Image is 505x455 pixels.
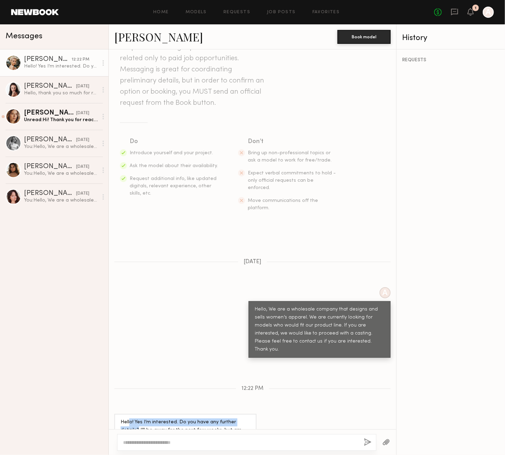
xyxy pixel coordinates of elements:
[76,164,89,170] div: [DATE]
[130,137,219,147] div: Do
[186,10,207,15] a: Models
[475,6,477,10] div: 1
[24,136,76,143] div: [PERSON_NAME]
[312,10,340,15] a: Favorites
[76,190,89,197] div: [DATE]
[120,42,266,109] header: Keep direct messages professional and related only to paid job opportunities. Messaging is great ...
[6,32,42,40] span: Messages
[24,110,76,117] div: [PERSON_NAME]
[402,58,499,63] div: REQUESTS
[24,56,72,63] div: [PERSON_NAME]
[242,386,263,392] span: 12:22 PM
[76,110,89,117] div: [DATE]
[24,117,98,123] div: Unread: Hi! Thank you for reaching out! I’d love the opportunity to work together so let me know ...
[267,10,296,15] a: Job Posts
[130,151,213,155] span: Introduce yourself and your project.
[337,33,391,39] a: Book model
[76,83,89,90] div: [DATE]
[24,83,76,90] div: [PERSON_NAME]
[24,143,98,150] div: You: Hello, We are a wholesale company that designs and sells women’s apparel. We are currently l...
[483,7,494,18] a: A
[153,10,169,15] a: Home
[223,10,250,15] a: Requests
[130,176,217,196] span: Request additional info, like updated digitals, relevant experience, other skills, etc.
[24,163,76,170] div: [PERSON_NAME]
[130,164,218,168] span: Ask the model about their availability.
[248,137,337,147] div: Don’t
[24,63,98,70] div: Hello! Yes I’m interested. Do you have any further details? I’ll be away for the next few weeks, ...
[121,418,250,442] div: Hello! Yes I’m interested. Do you have any further details? I’ll be away for the next few weeks, ...
[244,259,261,265] span: [DATE]
[24,197,98,204] div: You: Hello, We are a wholesale company that designs and sells women’s apparel. We are currently l...
[76,137,89,143] div: [DATE]
[337,30,391,44] button: Book model
[24,190,76,197] div: [PERSON_NAME]
[248,171,336,190] span: Expect verbal commitments to hold - only official requests can be enforced.
[72,56,89,63] div: 12:22 PM
[402,34,499,42] div: History
[255,306,384,354] div: Hello, We are a wholesale company that designs and sells women’s apparel. We are currently lookin...
[248,198,318,210] span: Move communications off the platform.
[248,151,332,163] span: Bring up non-professional topics or ask a model to work for free/trade.
[24,170,98,177] div: You: Hello, We are a wholesale company that designs and sells women’s apparel. We are currently l...
[114,29,203,44] a: [PERSON_NAME]
[24,90,98,96] div: Hello, thank you so much for reaching out! ✨ I would be very happy to take part in your casting a...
